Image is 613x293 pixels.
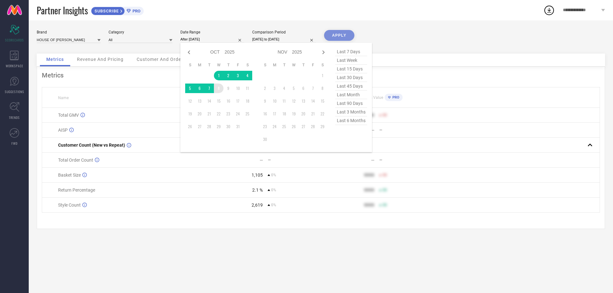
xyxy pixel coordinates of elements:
td: Wed Oct 01 2025 [214,71,223,80]
span: last 15 days [335,65,367,73]
td: Wed Nov 12 2025 [289,96,299,106]
span: last 3 months [335,108,367,116]
span: 0% [271,203,276,207]
td: Wed Nov 19 2025 [289,109,299,119]
td: Fri Nov 21 2025 [308,109,318,119]
div: 2,619 [252,202,263,208]
span: Customer And Orders [137,57,185,62]
input: Select date range [180,36,244,43]
div: 9999 [364,187,374,193]
span: 0% [271,173,276,177]
div: Metrics [42,71,600,79]
th: Saturday [243,62,252,68]
span: Style Count [58,202,81,208]
td: Sat Nov 01 2025 [318,71,327,80]
th: Tuesday [204,62,214,68]
td: Thu Nov 06 2025 [299,84,308,93]
td: Mon Oct 27 2025 [195,122,204,131]
span: Revenue And Pricing [77,57,124,62]
td: Sun Oct 19 2025 [185,109,195,119]
span: PRO [131,9,140,13]
td: Tue Nov 25 2025 [279,122,289,131]
td: Tue Nov 04 2025 [279,84,289,93]
td: Mon Oct 20 2025 [195,109,204,119]
th: Sunday [260,62,270,68]
span: Basket Size [58,172,81,178]
a: SUBSCRIBEPRO [91,5,144,15]
td: Sat Nov 22 2025 [318,109,327,119]
th: Saturday [318,62,327,68]
span: last 6 months [335,116,367,125]
div: — [371,157,375,163]
th: Sunday [185,62,195,68]
td: Thu Oct 16 2025 [223,96,233,106]
td: Sun Nov 23 2025 [260,122,270,131]
th: Friday [233,62,243,68]
div: — [260,157,263,163]
span: Name [58,96,69,100]
td: Thu Oct 02 2025 [223,71,233,80]
div: Category [109,30,172,34]
div: Previous month [185,48,193,56]
td: Thu Oct 30 2025 [223,122,233,131]
span: Partner Insights [37,4,88,17]
span: last week [335,56,367,65]
span: Customer Count (New vs Repeat) [58,143,125,148]
span: Total Order Count [58,157,93,163]
span: 50 [382,173,387,177]
td: Sun Oct 05 2025 [185,84,195,93]
td: Fri Oct 17 2025 [233,96,243,106]
td: Thu Oct 09 2025 [223,84,233,93]
td: Sat Oct 18 2025 [243,96,252,106]
span: WORKSPACE [6,63,23,68]
td: Fri Nov 14 2025 [308,96,318,106]
span: SCORECARDS [5,38,24,42]
span: FWD [11,141,18,146]
td: Sun Nov 09 2025 [260,96,270,106]
span: 50 [382,203,387,207]
span: 50 [382,188,387,192]
th: Friday [308,62,318,68]
td: Tue Oct 28 2025 [204,122,214,131]
th: Monday [270,62,279,68]
div: Next month [320,48,327,56]
span: last 45 days [335,82,367,91]
td: Tue Oct 14 2025 [204,96,214,106]
td: Wed Oct 15 2025 [214,96,223,106]
td: Fri Oct 24 2025 [233,109,243,119]
div: — [268,158,321,162]
div: — [379,158,432,162]
td: Wed Oct 29 2025 [214,122,223,131]
td: Sun Nov 30 2025 [260,135,270,144]
th: Tuesday [279,62,289,68]
div: — [379,128,432,132]
span: last 7 days [335,48,367,56]
td: Sat Oct 04 2025 [243,71,252,80]
th: Thursday [223,62,233,68]
td: Sun Nov 16 2025 [260,109,270,119]
span: PRO [391,95,399,99]
span: 0% [271,188,276,192]
td: Wed Oct 08 2025 [214,84,223,93]
td: Fri Oct 31 2025 [233,122,243,131]
div: Date Range [180,30,244,34]
th: Wednesday [289,62,299,68]
td: Thu Oct 23 2025 [223,109,233,119]
div: 9999 [364,202,374,208]
input: Select comparison period [252,36,316,43]
td: Sat Oct 11 2025 [243,84,252,93]
span: Total GMV [58,113,79,118]
td: Tue Nov 18 2025 [279,109,289,119]
td: Thu Nov 20 2025 [299,109,308,119]
td: Sun Oct 12 2025 [185,96,195,106]
th: Monday [195,62,204,68]
td: Sat Nov 29 2025 [318,122,327,131]
td: Wed Nov 05 2025 [289,84,299,93]
td: Thu Nov 27 2025 [299,122,308,131]
td: Tue Nov 11 2025 [279,96,289,106]
span: Return Percentage [58,187,95,193]
span: Metrics [46,57,64,62]
span: last 90 days [335,99,367,108]
td: Mon Oct 06 2025 [195,84,204,93]
th: Thursday [299,62,308,68]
